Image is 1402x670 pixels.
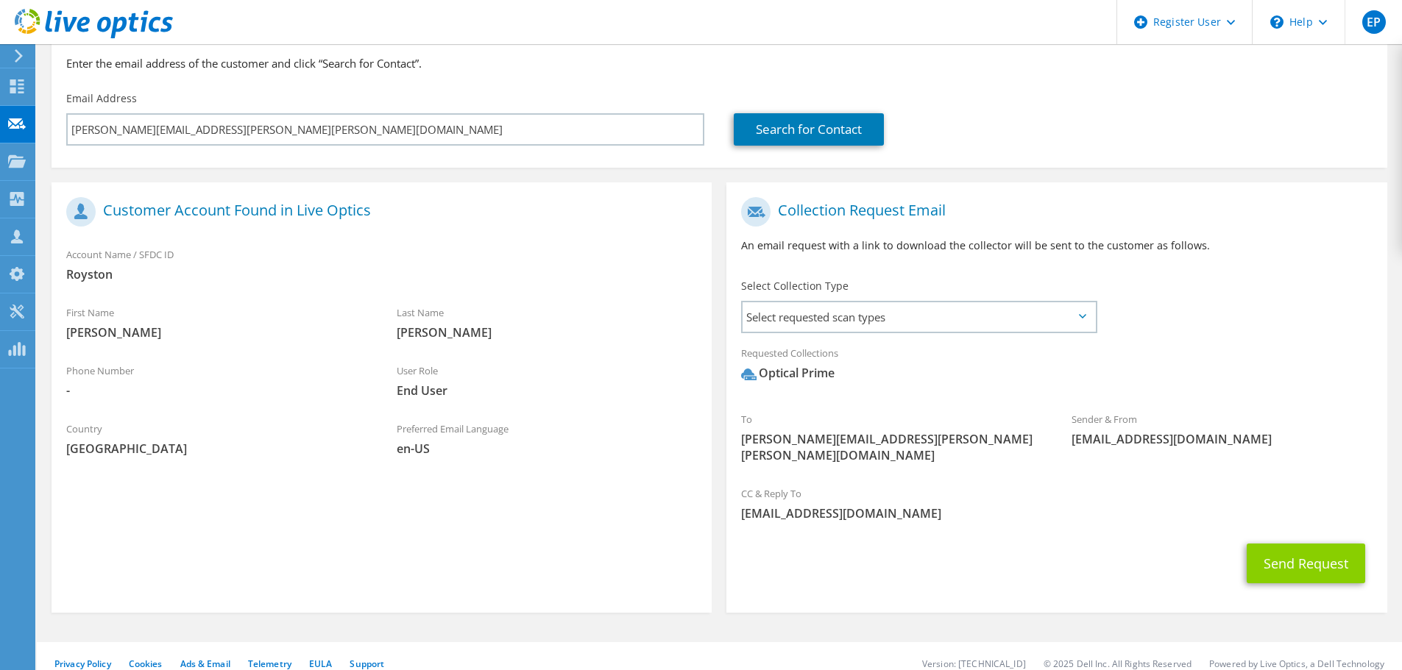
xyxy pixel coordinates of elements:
div: Last Name [382,297,712,348]
div: Phone Number [52,355,382,406]
h1: Customer Account Found in Live Optics [66,197,690,227]
a: Telemetry [248,657,291,670]
span: en-US [397,441,698,457]
span: Royston [66,266,697,282]
span: [PERSON_NAME][EMAIL_ADDRESS][PERSON_NAME][PERSON_NAME][DOMAIN_NAME] [741,431,1042,463]
h1: Collection Request Email [741,197,1364,227]
div: CC & Reply To [726,478,1387,529]
div: Optical Prime [741,365,835,382]
span: EP [1362,10,1386,34]
div: Requested Collections [726,338,1387,396]
a: Search for Contact [734,113,884,146]
span: [EMAIL_ADDRESS][DOMAIN_NAME] [741,505,1372,521]
span: [EMAIL_ADDRESS][DOMAIN_NAME] [1072,431,1373,447]
div: Country [52,413,382,464]
div: Account Name / SFDC ID [52,239,712,290]
p: An email request with a link to download the collector will be sent to the customer as follows. [741,238,1372,254]
div: Sender & From [1057,404,1387,455]
li: Powered by Live Optics, a Dell Technology [1209,657,1384,670]
span: End User [397,382,698,399]
a: EULA [309,657,332,670]
span: [PERSON_NAME] [66,324,367,341]
button: Send Request [1247,544,1365,583]
a: Ads & Email [180,657,230,670]
div: Preferred Email Language [382,413,712,464]
div: To [726,404,1057,471]
h3: Enter the email address of the customer and click “Search for Contact”. [66,55,1373,71]
li: © 2025 Dell Inc. All Rights Reserved [1044,657,1192,670]
a: Privacy Policy [54,657,111,670]
span: - [66,382,367,399]
span: [GEOGRAPHIC_DATA] [66,441,367,457]
svg: \n [1270,15,1284,29]
label: Select Collection Type [741,279,849,293]
span: Select requested scan types [743,302,1095,332]
a: Cookies [129,657,163,670]
label: Email Address [66,91,137,106]
div: First Name [52,297,382,348]
span: [PERSON_NAME] [397,324,698,341]
li: Version: [TECHNICAL_ID] [922,657,1026,670]
div: User Role [382,355,712,406]
a: Support [350,657,384,670]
